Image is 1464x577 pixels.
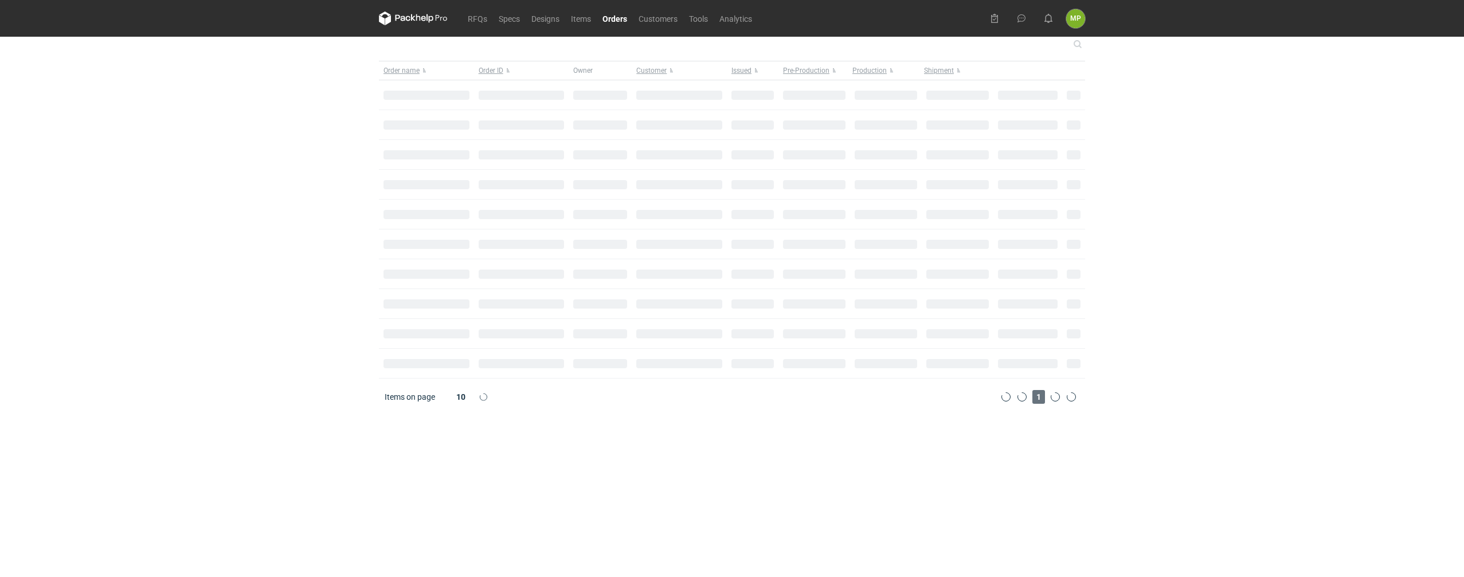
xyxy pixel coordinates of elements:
[727,61,778,80] button: Issued
[526,11,565,25] a: Designs
[636,66,667,75] span: Customer
[683,11,714,25] a: Tools
[924,66,954,75] span: Shipment
[379,61,474,80] button: Order name
[443,389,480,405] div: 10
[632,61,727,80] button: Customer
[573,66,593,75] span: Owner
[778,61,850,80] button: Pre-Production
[565,11,597,25] a: Items
[922,61,993,80] button: Shipment
[379,11,448,25] svg: Packhelp Pro
[385,391,435,403] span: Items on page
[783,66,829,75] span: Pre-Production
[850,61,922,80] button: Production
[493,11,526,25] a: Specs
[1066,9,1085,28] div: Magdalena Polakowska
[462,11,493,25] a: RFQs
[731,66,751,75] span: Issued
[714,11,758,25] a: Analytics
[597,11,633,25] a: Orders
[852,66,887,75] span: Production
[1032,390,1045,404] span: 1
[1066,9,1085,28] button: MP
[383,66,420,75] span: Order name
[479,66,503,75] span: Order ID
[633,11,683,25] a: Customers
[474,61,569,80] button: Order ID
